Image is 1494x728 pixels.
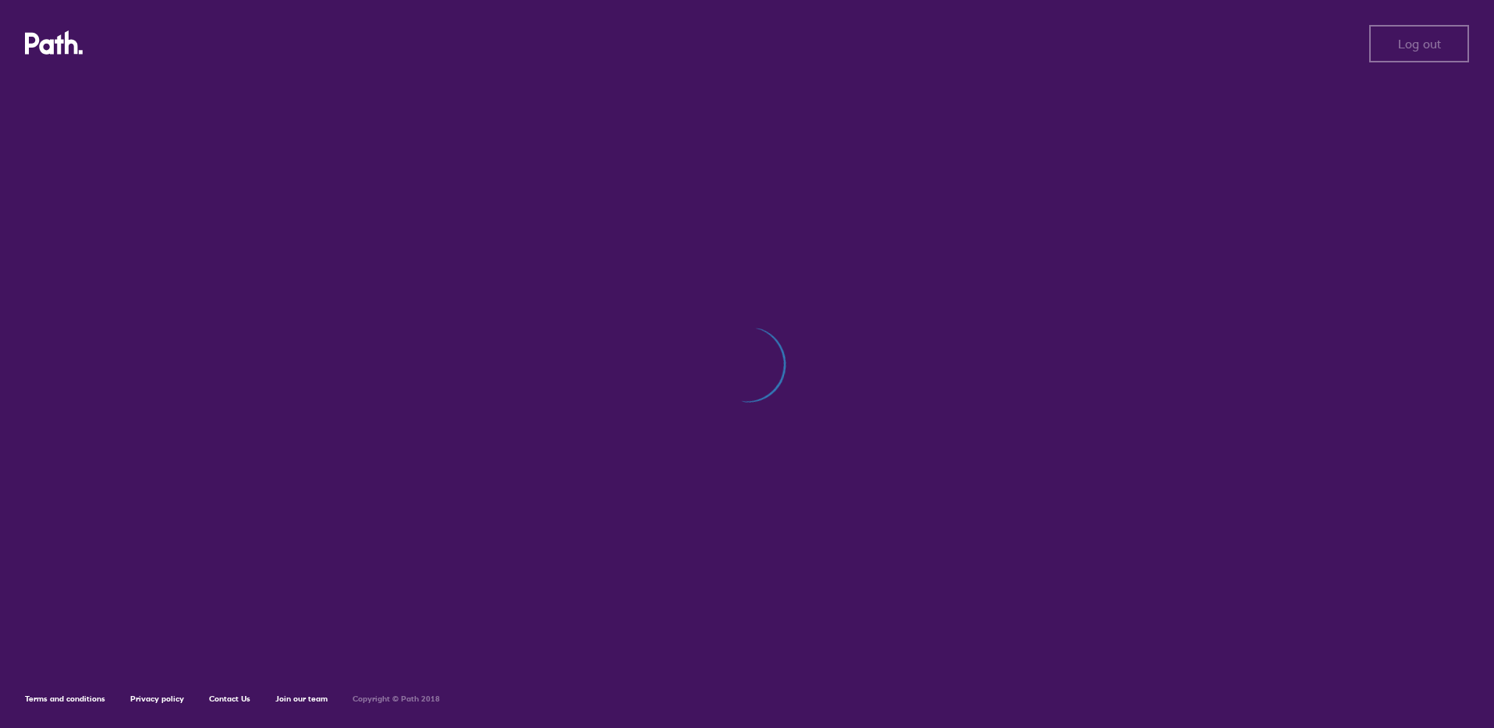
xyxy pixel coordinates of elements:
[353,694,440,704] h6: Copyright © Path 2018
[275,694,328,704] a: Join our team
[1369,25,1469,62] button: Log out
[1398,37,1441,51] span: Log out
[209,694,250,704] a: Contact Us
[130,694,184,704] a: Privacy policy
[25,694,105,704] a: Terms and conditions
